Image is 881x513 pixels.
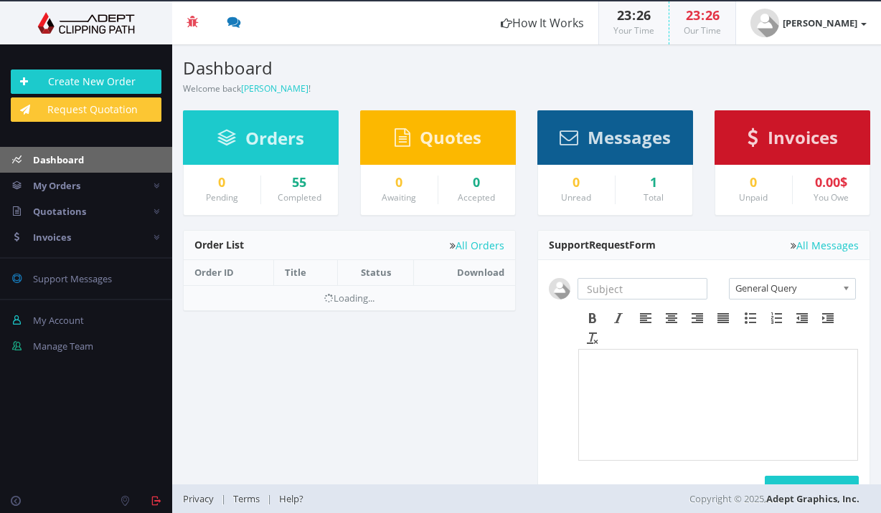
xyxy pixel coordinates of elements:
span: Orders [245,126,304,150]
div: Align right [684,309,710,327]
span: My Orders [33,179,80,192]
small: Your Time [613,24,654,37]
div: Justify [710,309,736,327]
span: Quotations [33,205,86,218]
a: [PERSON_NAME] [736,1,881,44]
span: Order List [194,238,244,251]
div: Clear formatting [580,329,606,347]
small: Pending [206,191,238,203]
span: 23 [686,6,700,24]
div: Decrease indent [789,309,815,327]
span: Manage Team [33,340,93,353]
div: 0.00$ [804,176,859,190]
div: | | [183,484,641,513]
div: 1 [626,176,682,190]
div: Increase indent [815,309,841,327]
a: Terms [226,492,267,505]
span: Quotes [420,125,481,149]
a: How It Works [486,1,598,44]
span: Dashboard [33,153,84,166]
span: Invoices [33,231,71,244]
th: Status [337,260,414,285]
div: Bullet list [738,309,763,327]
small: Awaiting [382,191,416,203]
a: Privacy [183,492,221,505]
a: 0 [194,176,250,190]
span: Support Messages [33,272,112,285]
a: All Orders [450,240,504,251]
small: Completed [278,191,321,203]
div: Numbered list [763,309,789,327]
small: Our Time [684,24,721,37]
span: : [631,6,636,24]
span: Copyright © 2025, [689,492,859,506]
small: Total [644,191,664,203]
th: Title [273,260,337,285]
div: Bold [580,309,606,327]
a: 55 [272,176,328,190]
span: 26 [636,6,651,24]
span: Messages [588,125,671,149]
iframe: Rich Text Area. Press ALT-F9 for menu. Press ALT-F10 for toolbar. Press ALT-0 for help [579,350,857,460]
span: : [700,6,705,24]
span: General Query [735,279,837,297]
a: Create New Order [11,69,161,94]
button: SEND MESSAGE [765,476,859,500]
div: Align left [633,309,659,327]
a: Request Quotation [11,97,161,122]
a: 0 [549,176,604,190]
span: Request [589,238,629,251]
a: Help? [272,492,311,505]
a: Quotes [395,134,481,147]
div: Italic [606,309,631,327]
small: Welcome back ! [183,82,311,95]
a: Messages [560,134,671,147]
div: Align center [659,309,684,327]
small: You Owe [814,191,849,203]
span: My Account [33,314,84,327]
a: 0 [372,176,427,190]
a: All Messages [791,240,859,251]
a: [PERSON_NAME] [241,82,308,95]
a: Orders [217,135,304,148]
a: Adept Graphics, Inc. [766,492,859,505]
h3: Dashboard [183,59,516,77]
img: user_default.jpg [750,9,779,37]
img: Adept Graphics [11,12,161,34]
small: Unread [561,191,591,203]
small: Unpaid [739,191,768,203]
th: Order ID [184,260,273,285]
input: Subject [578,278,707,299]
img: user_default.jpg [549,278,570,299]
a: Invoices [748,134,838,147]
td: Loading... [184,285,515,310]
span: Invoices [768,125,838,149]
a: 0 [726,176,781,190]
span: 23 [617,6,631,24]
th: Download [414,260,515,285]
span: Support Form [549,238,656,251]
small: Accepted [458,191,495,203]
span: 26 [705,6,720,24]
strong: [PERSON_NAME] [783,16,857,29]
a: 0 [449,176,505,190]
